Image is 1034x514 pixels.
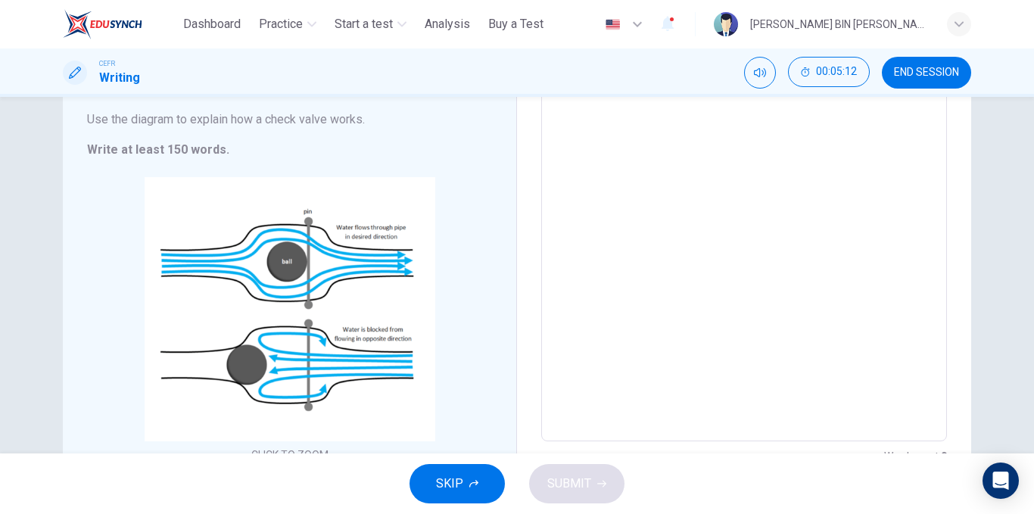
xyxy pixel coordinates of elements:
[788,57,870,89] div: Hide
[436,473,463,494] span: SKIP
[882,57,971,89] button: END SESSION
[894,67,959,79] span: END SESSION
[714,12,738,36] img: Profile picture
[488,15,543,33] span: Buy a Test
[816,66,857,78] span: 00:05:12
[335,15,393,33] span: Start a test
[63,9,142,39] img: ELTC logo
[183,15,241,33] span: Dashboard
[410,464,505,503] button: SKIP
[329,11,413,38] button: Start a test
[259,15,303,33] span: Practice
[99,69,140,87] h1: Writing
[253,11,322,38] button: Practice
[99,58,115,69] span: CEFR
[482,11,550,38] button: Buy a Test
[750,15,929,33] div: [PERSON_NAME] BIN [PERSON_NAME]
[63,9,177,39] a: ELTC logo
[425,15,470,33] span: Analysis
[419,11,476,38] button: Analysis
[177,11,247,38] button: Dashboard
[603,19,622,30] img: en
[788,57,870,87] button: 00:05:12
[87,142,229,157] strong: Write at least 150 words.
[884,447,947,466] h6: Word count :
[744,57,776,89] div: Mute
[87,111,492,129] h6: Use the diagram to explain how a check valve works.
[983,463,1019,499] div: Open Intercom Messenger
[941,450,947,463] strong: 0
